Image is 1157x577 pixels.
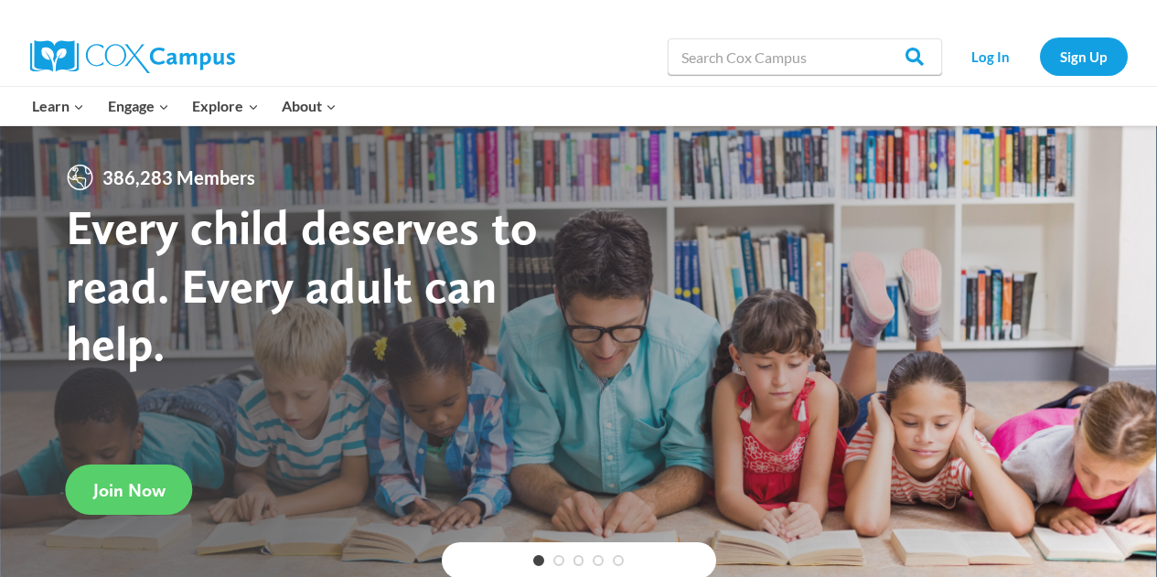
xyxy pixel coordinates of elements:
span: Learn [32,94,84,118]
a: Join Now [66,465,193,515]
a: Log In [951,37,1031,75]
span: 386,283 Members [95,163,262,192]
a: Sign Up [1040,37,1128,75]
nav: Primary Navigation [21,87,348,125]
a: 4 [593,555,604,566]
nav: Secondary Navigation [951,37,1128,75]
span: About [282,94,337,118]
input: Search Cox Campus [668,38,942,75]
span: Join Now [93,479,166,501]
span: Explore [192,94,258,118]
a: 1 [533,555,544,566]
a: 5 [613,555,624,566]
a: 2 [553,555,564,566]
a: 3 [573,555,584,566]
span: Engage [108,94,169,118]
img: Cox Campus [30,40,235,73]
strong: Every child deserves to read. Every adult can help. [66,198,538,372]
